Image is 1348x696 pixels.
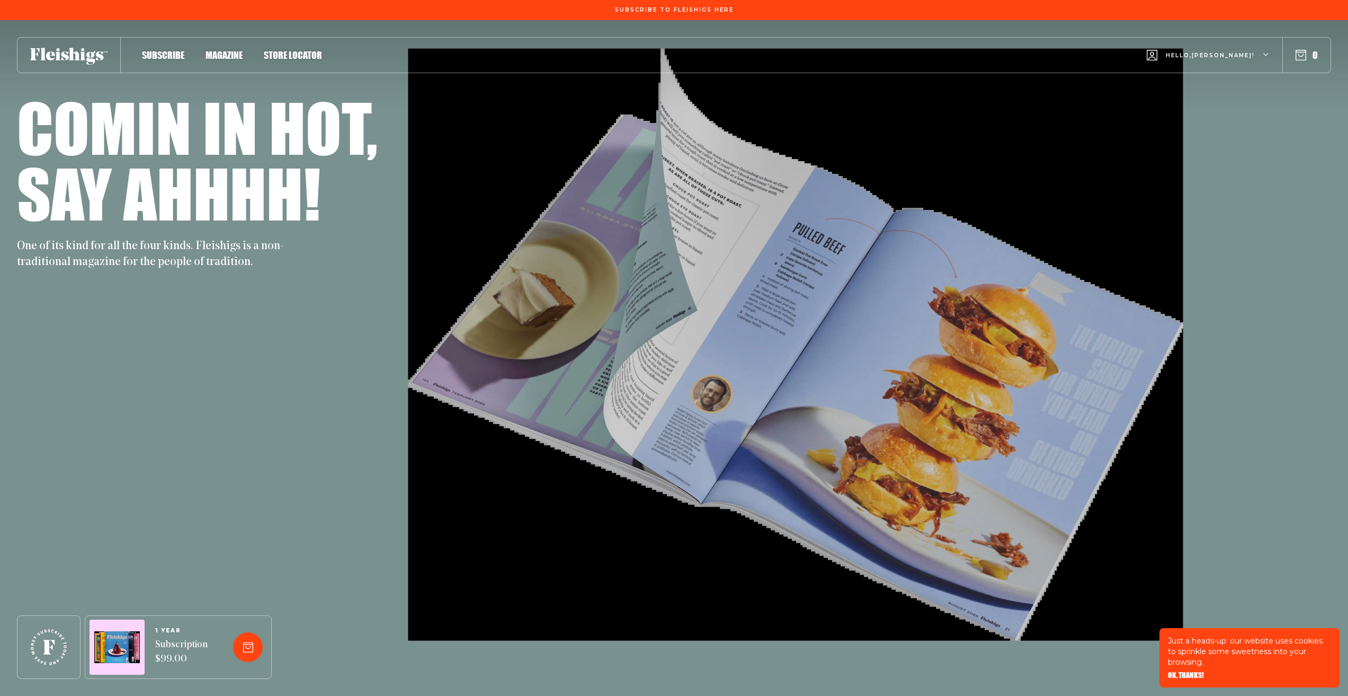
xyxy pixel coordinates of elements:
[615,7,734,13] span: Subscribe To Fleishigs Here
[94,631,140,664] img: Magazines image
[1168,672,1204,679] button: OK, THANKS!
[1147,34,1270,76] button: Hello,[PERSON_NAME]!
[142,49,184,61] span: Subscribe
[1166,51,1255,76] span: Hello, [PERSON_NAME] !
[1168,636,1331,667] p: Just a heads-up: our website uses cookies to sprinkle some sweetness into your browsing.
[155,638,208,667] span: Subscription $99.00
[206,48,243,62] a: Magazine
[264,49,322,61] span: Store locator
[142,48,184,62] a: Subscribe
[264,48,322,62] a: Store locator
[206,49,243,61] span: Magazine
[155,628,208,634] span: 1 YEAR
[1296,49,1318,61] button: 0
[17,160,320,226] h1: Say ahhhh!
[613,7,736,12] a: Subscribe To Fleishigs Here
[17,239,292,270] p: One of its kind for all the four kinds. Fleishigs is a non-traditional magazine for the people of...
[17,94,378,160] h1: Comin in hot,
[155,628,208,667] a: 1 YEARSubscription $99.00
